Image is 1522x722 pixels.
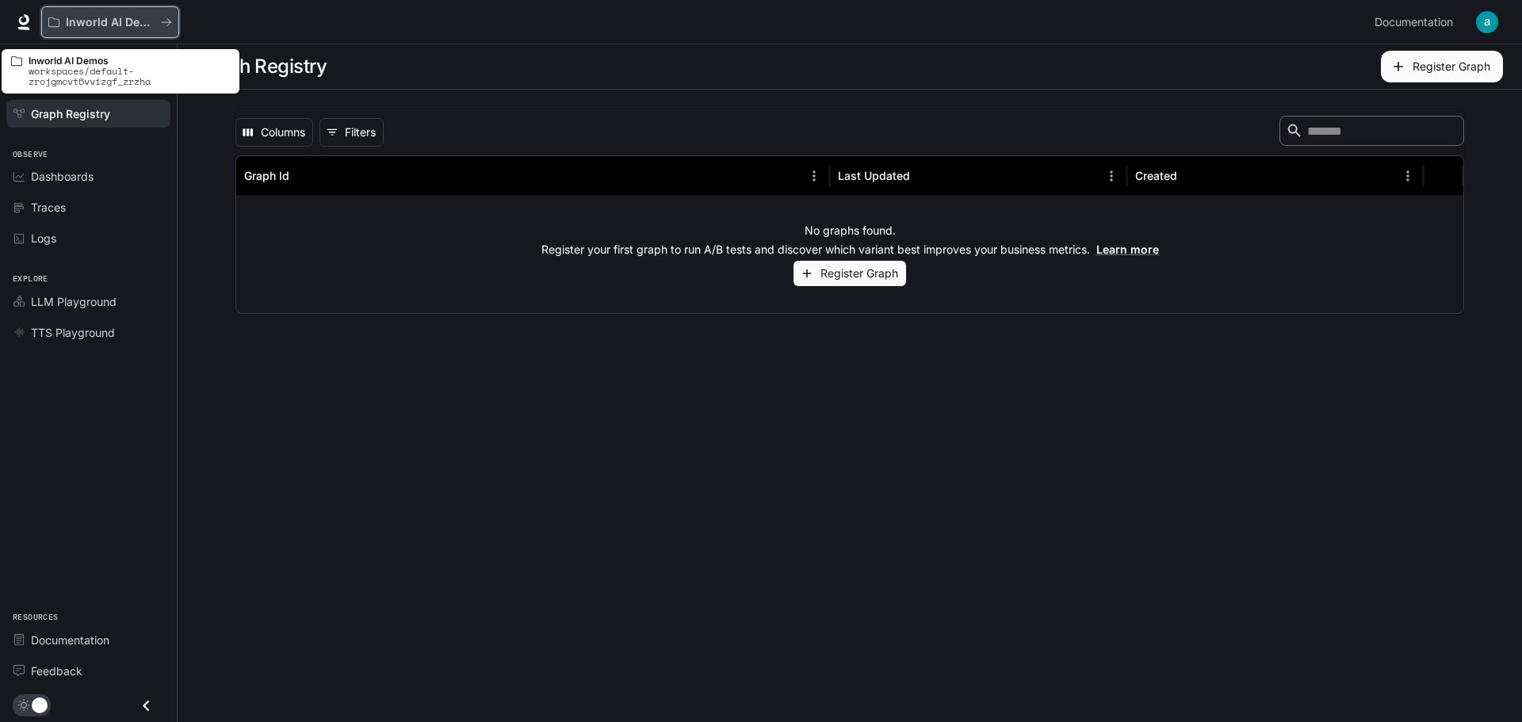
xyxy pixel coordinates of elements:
a: Documentation [6,626,170,654]
span: Traces [31,199,66,216]
p: No graphs found. [805,223,896,239]
a: LLM Playground [6,288,170,315]
div: Search [1279,116,1464,149]
button: Menu [1099,164,1123,188]
button: Sort [1179,164,1203,188]
button: Menu [1396,164,1420,188]
button: Register Graph [1381,51,1503,82]
a: Logs [6,224,170,252]
span: TTS Playground [31,324,115,341]
p: Inworld AI Demos [66,16,155,29]
button: Close drawer [128,690,164,722]
img: User avatar [1476,11,1498,33]
button: Select columns [235,118,313,147]
a: Learn more [1096,243,1159,256]
div: Last Updated [838,169,910,182]
a: Dashboards [6,162,170,190]
p: Inworld AI Demos [29,55,230,66]
a: Graph Registry [6,100,170,128]
span: Logs [31,230,56,246]
span: Documentation [31,632,109,648]
p: workspaces/default-zrojgmcvt6vvizgf_zrzha [29,66,230,86]
a: Traces [6,193,170,221]
span: Dark mode toggle [32,696,48,713]
span: Dashboards [31,168,94,185]
h1: Graph Registry [197,51,327,82]
a: Feedback [6,657,170,685]
span: Graph Registry [31,105,110,122]
a: Documentation [1368,6,1465,38]
div: Created [1135,169,1177,182]
button: Sort [291,164,315,188]
button: Show filters [319,118,384,147]
p: Register your first graph to run A/B tests and discover which variant best improves your business... [541,242,1159,258]
div: Graph Id [244,169,289,182]
button: Register Graph [794,261,906,287]
button: User avatar [1471,6,1503,38]
span: Feedback [31,663,82,679]
button: All workspaces [41,6,179,38]
span: Documentation [1375,13,1453,32]
a: TTS Playground [6,319,170,346]
button: Menu [802,164,826,188]
span: LLM Playground [31,293,117,310]
button: Sort [912,164,935,188]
